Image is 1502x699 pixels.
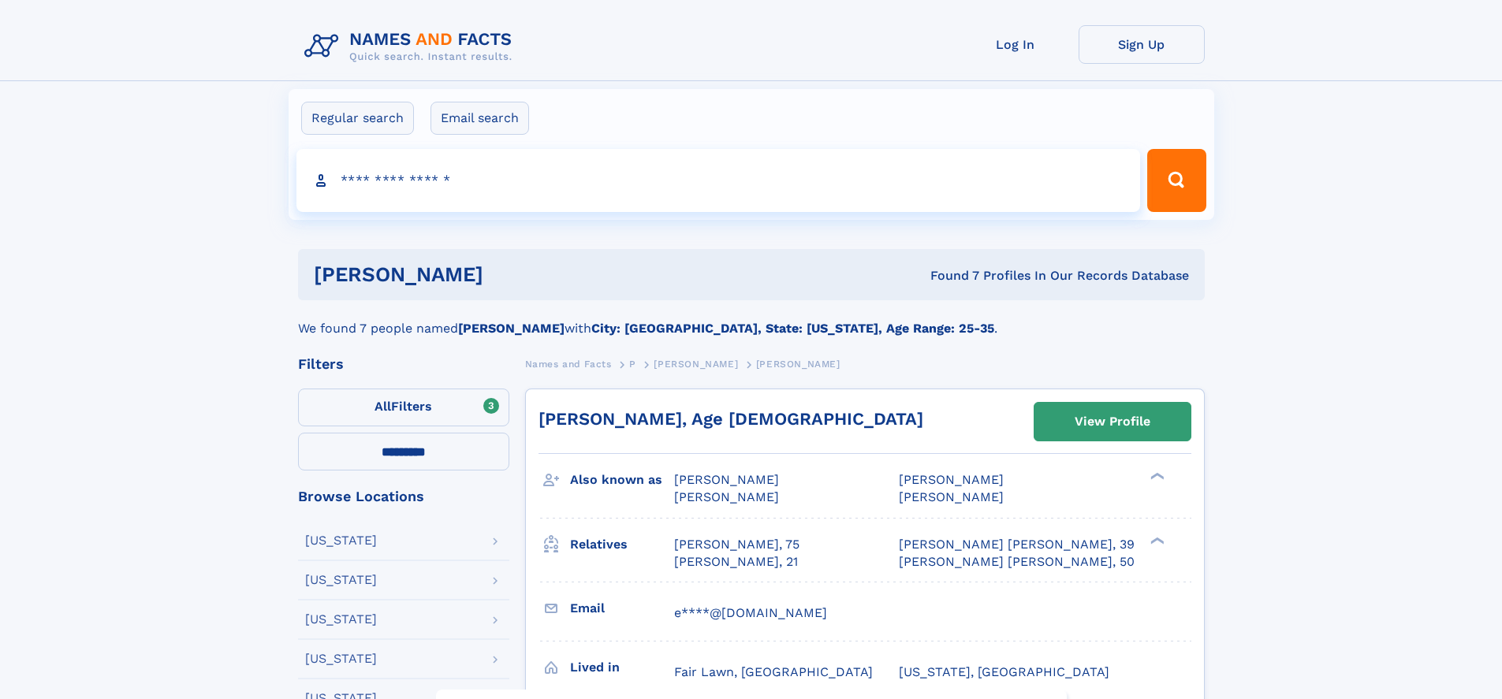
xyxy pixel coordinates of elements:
[1034,403,1191,441] a: View Profile
[298,389,509,426] label: Filters
[629,354,636,374] a: P
[570,467,674,493] h3: Also known as
[899,536,1135,553] a: [PERSON_NAME] [PERSON_NAME], 39
[899,472,1004,487] span: [PERSON_NAME]
[539,409,923,429] a: [PERSON_NAME], Age [DEMOGRAPHIC_DATA]
[305,574,377,586] div: [US_STATE]
[674,472,779,487] span: [PERSON_NAME]
[899,489,1004,504] span: [PERSON_NAME]
[525,354,612,374] a: Names and Facts
[298,357,509,371] div: Filters
[952,25,1079,64] a: Log In
[1147,149,1206,212] button: Search Button
[298,300,1205,338] div: We found 7 people named with .
[654,359,738,370] span: [PERSON_NAME]
[591,321,994,336] b: City: [GEOGRAPHIC_DATA], State: [US_STATE], Age Range: 25-35
[674,536,799,553] a: [PERSON_NAME], 75
[305,534,377,547] div: [US_STATE]
[296,149,1141,212] input: search input
[706,267,1189,284] div: Found 7 Profiles In Our Records Database
[570,531,674,558] h3: Relatives
[314,265,707,284] h1: [PERSON_NAME]
[305,613,377,626] div: [US_STATE]
[899,664,1109,679] span: [US_STATE], [GEOGRAPHIC_DATA]
[570,654,674,681] h3: Lived in
[375,399,391,414] span: All
[1075,403,1150,440] div: View Profile
[899,553,1135,571] a: [PERSON_NAME] [PERSON_NAME], 50
[674,489,779,504] span: [PERSON_NAME]
[1079,25,1205,64] a: Sign Up
[298,489,509,504] div: Browse Locations
[1146,535,1165,545] div: ❯
[654,354,738,374] a: [PERSON_NAME]
[570,595,674,622] h3: Email
[674,664,873,679] span: Fair Lawn, [GEOGRAPHIC_DATA]
[458,321,565,336] b: [PERSON_NAME]
[674,553,798,571] a: [PERSON_NAME], 21
[301,102,414,135] label: Regular search
[430,102,529,135] label: Email search
[1146,471,1165,481] div: ❯
[305,653,377,665] div: [US_STATE]
[298,25,525,68] img: Logo Names and Facts
[756,359,840,370] span: [PERSON_NAME]
[629,359,636,370] span: P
